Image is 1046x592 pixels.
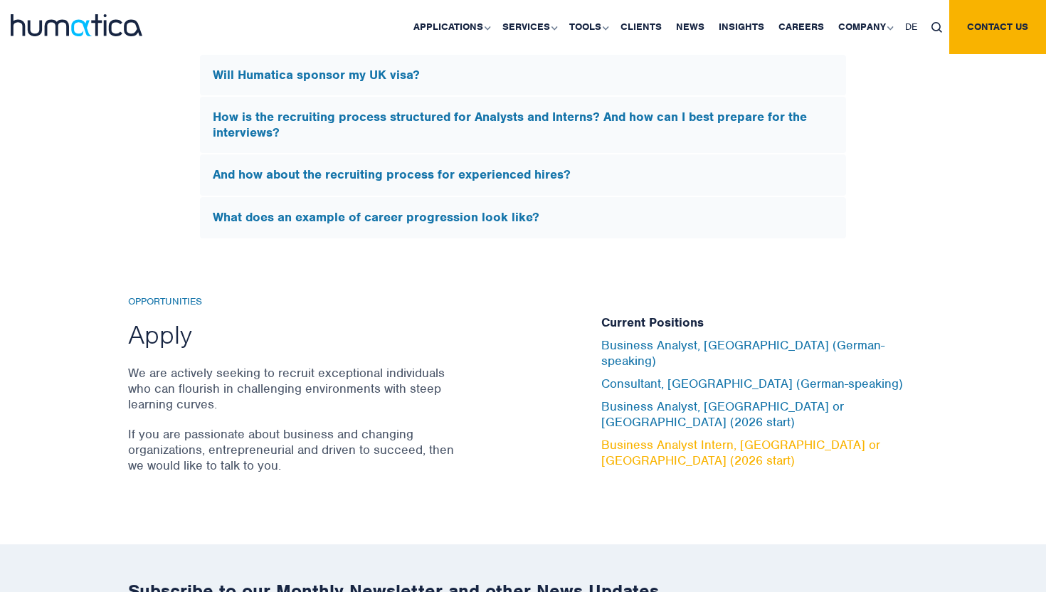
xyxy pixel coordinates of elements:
h5: And how about the recruiting process for experienced hires? [213,167,833,183]
h6: Opportunities [128,296,459,308]
h5: Current Positions [601,315,918,331]
a: Business Analyst Intern, [GEOGRAPHIC_DATA] or [GEOGRAPHIC_DATA] (2026 start) [601,437,880,468]
a: Business Analyst, [GEOGRAPHIC_DATA] (German-speaking) [601,337,884,369]
h5: Will Humatica sponsor my UK visa? [213,68,833,83]
img: search_icon [931,22,942,33]
img: logo [11,14,142,36]
h2: Apply [128,318,459,351]
p: If you are passionate about business and changing organizations, entrepreneurial and driven to su... [128,426,459,473]
span: DE [905,21,917,33]
a: Business Analyst, [GEOGRAPHIC_DATA] or [GEOGRAPHIC_DATA] (2026 start) [601,398,844,430]
h5: What does an example of career progression look like? [213,210,833,226]
p: We are actively seeking to recruit exceptional individuals who can flourish in challenging enviro... [128,365,459,412]
a: Consultant, [GEOGRAPHIC_DATA] (German-speaking) [601,376,903,391]
h5: How is the recruiting process structured for Analysts and Interns? And how can I best prepare for... [213,110,833,140]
